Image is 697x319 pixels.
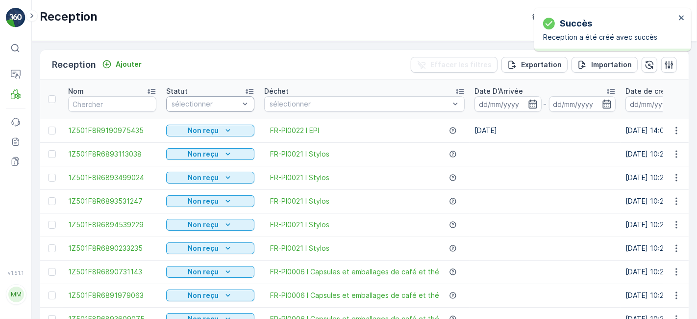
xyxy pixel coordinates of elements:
[188,220,219,230] p: Non reçu
[560,17,592,30] p: Succès
[8,287,24,302] div: MM
[270,149,329,159] a: FR-PI0021 I Stylos
[474,96,542,112] input: dd/mm/yyyy
[172,99,239,109] p: sélectionner
[68,86,84,96] p: Nom
[166,172,254,184] button: Non reçu
[68,220,156,230] a: 1Z501F8R6894539229
[270,243,329,253] a: FR-PI0021 I Stylos
[270,173,329,183] a: FR-PI0021 I Stylos
[188,126,219,135] p: Non reçu
[48,268,56,276] div: Toggle Row Selected
[678,14,685,23] button: close
[68,243,156,253] a: 1Z501F8R6890233235
[166,290,254,301] button: Non reçu
[68,196,156,206] a: 1Z501F8R6893531247
[430,60,492,70] p: Effacer les filtres
[6,278,25,311] button: MM
[98,58,146,70] button: Ajouter
[48,292,56,299] div: Toggle Row Selected
[591,60,632,70] p: Importation
[48,127,56,134] div: Toggle Row Selected
[166,266,254,278] button: Non reçu
[48,150,56,158] div: Toggle Row Selected
[188,149,219,159] p: Non reçu
[270,291,439,300] a: FR-PI0006 I Capsules et emballages de café et thé
[188,243,219,253] p: Non reçu
[48,221,56,229] div: Toggle Row Selected
[68,173,156,183] a: 1Z501F8R6893499024
[270,126,319,135] a: FR-PI0022 I EPI
[68,96,156,112] input: Chercher
[68,149,156,159] a: 1Z501F8R6893113038
[549,96,616,112] input: dd/mm/yyyy
[188,291,219,300] p: Non reçu
[48,197,56,205] div: Toggle Row Selected
[48,174,56,182] div: Toggle Row Selected
[625,86,682,96] p: Date de création
[521,60,562,70] p: Exportation
[116,59,142,69] p: Ajouter
[625,96,693,112] input: dd/mm/yyyy
[264,86,289,96] p: Déchet
[166,195,254,207] button: Non reçu
[166,148,254,160] button: Non reçu
[411,57,498,73] button: Effacer les filtres
[68,126,156,135] a: 1Z501F8R9190975435
[40,9,98,25] p: Reception
[52,58,96,72] p: Reception
[543,32,675,42] p: Reception a été créé avec succès
[501,57,568,73] button: Exportation
[6,270,25,276] span: v 1.51.1
[166,242,254,254] button: Non reçu
[68,267,156,277] a: 1Z501F8R6890731143
[188,267,219,277] p: Non reçu
[68,291,156,300] a: 1Z501F8R6891979063
[188,196,219,206] p: Non reçu
[270,267,439,277] a: FR-PI0006 I Capsules et emballages de café et thé
[270,196,329,206] a: FR-PI0021 I Stylos
[270,220,329,230] a: FR-PI0021 I Stylos
[544,98,547,110] p: -
[48,244,56,252] div: Toggle Row Selected
[572,57,638,73] button: Importation
[166,219,254,231] button: Non reçu
[188,173,219,183] p: Non reçu
[166,86,188,96] p: Statut
[270,99,449,109] p: sélectionner
[470,119,621,142] td: [DATE]
[474,86,523,96] p: Date D'Arrivée
[166,125,254,136] button: Non reçu
[6,8,25,27] img: logo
